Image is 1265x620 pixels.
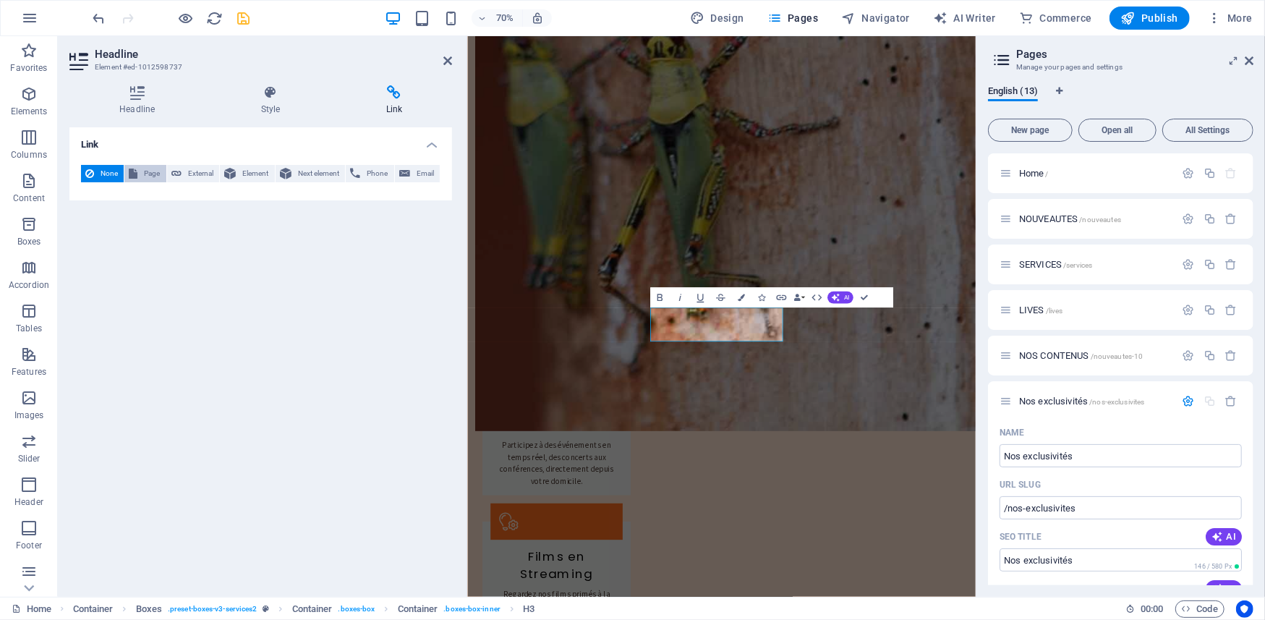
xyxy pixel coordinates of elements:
div: Home/ [1015,169,1175,178]
p: Content [13,192,45,204]
span: Next element [296,165,341,182]
span: Click to select. Double-click to edit [523,600,534,618]
span: . boxes-box-inner [443,600,501,618]
button: AI [1206,580,1242,598]
input: Last part of the URL for this page [1000,496,1242,519]
button: Pages [762,7,824,30]
p: Slider [18,453,41,464]
label: The page title in search results and browser tabs [1000,531,1042,543]
span: Click to open page [1019,396,1145,407]
button: Colors [731,287,751,307]
button: Email [395,165,440,182]
button: Italic (Ctrl+I) [670,287,690,307]
h4: Link [336,85,453,116]
button: All Settings [1162,119,1253,142]
button: AI Writer [927,7,1002,30]
div: Settings [1183,167,1195,179]
span: Email [414,165,436,182]
div: Remove [1225,258,1238,271]
span: More [1207,11,1253,25]
button: AI [1206,528,1242,545]
button: Usercentrics [1236,600,1253,618]
button: reload [206,9,223,27]
h4: Style [210,85,336,116]
div: Settings [1183,304,1195,316]
span: Design [690,11,744,25]
button: Navigator [835,7,916,30]
div: Duplicate [1204,167,1216,179]
button: undo [90,9,108,27]
p: Header [14,496,43,508]
span: Click to open page [1019,168,1049,179]
span: Click to open page [1019,259,1092,270]
nav: breadcrumb [73,600,535,618]
button: AI [827,292,853,304]
span: Page [142,165,162,182]
span: /lives [1046,307,1063,315]
button: New page [988,119,1073,142]
button: Page [124,165,166,182]
span: Publish [1121,11,1178,25]
p: Columns [11,149,47,161]
span: . preset-boxes-v3-services2 [168,600,257,618]
div: Language Tabs [988,85,1253,113]
span: AI [1211,531,1236,543]
span: 00 00 [1141,600,1163,618]
span: /nos-exclusivites [1089,398,1144,406]
i: Reload page [207,10,223,27]
p: Images [14,409,44,421]
button: Icons [751,287,771,307]
button: Phone [346,165,394,182]
i: This element is a customizable preset [263,605,269,613]
div: Duplicate [1204,213,1216,225]
button: Design [684,7,750,30]
button: Data Bindings [792,287,806,307]
i: Save (Ctrl+S) [236,10,252,27]
div: LIVES/lives [1015,305,1175,315]
span: Open all [1085,126,1150,135]
div: Settings [1183,258,1195,271]
p: SEO Description [1000,583,1075,595]
p: SEO Title [1000,531,1042,543]
div: Nos exclusivités/nos-exclusivites [1015,396,1175,406]
p: Elements [11,106,48,117]
button: Element [220,165,275,182]
button: Commerce [1013,7,1098,30]
span: English (13) [988,82,1038,103]
div: Settings [1183,395,1195,407]
span: Click to open page [1019,213,1121,224]
p: Accordion [9,279,49,291]
button: Strikethrough [711,287,731,307]
h6: Session time [1125,600,1164,618]
span: / [1046,170,1049,178]
button: Bold (Ctrl+B) [650,287,670,307]
span: AI Writer [933,11,996,25]
span: . boxes-box [338,600,375,618]
p: Name [1000,427,1024,438]
label: Last part of the URL for this page [1000,479,1041,491]
button: save [235,9,252,27]
span: Click to select. Double-click to edit [292,600,333,618]
button: More [1201,7,1258,30]
button: External [167,165,220,182]
span: Element [240,165,271,182]
div: Duplicate [1204,304,1216,316]
div: Remove [1225,213,1238,225]
span: Pages [767,11,818,25]
a: Click to cancel selection. Double-click to open Pages [12,600,51,618]
h2: Pages [1016,48,1253,61]
h4: Link [69,127,452,153]
span: Commerce [1019,11,1092,25]
p: Tables [16,323,42,334]
div: NOUVEAUTES/nouveautes [1015,214,1175,224]
span: /nouveautes [1080,216,1122,224]
span: Code [1182,600,1218,618]
div: Remove [1225,395,1238,407]
span: Click to select. Double-click to edit [73,600,114,618]
button: Next element [276,165,346,182]
span: /services [1063,261,1092,269]
p: Features [12,366,46,378]
button: 70% [472,9,523,27]
p: Footer [16,540,42,551]
span: None [98,165,120,182]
